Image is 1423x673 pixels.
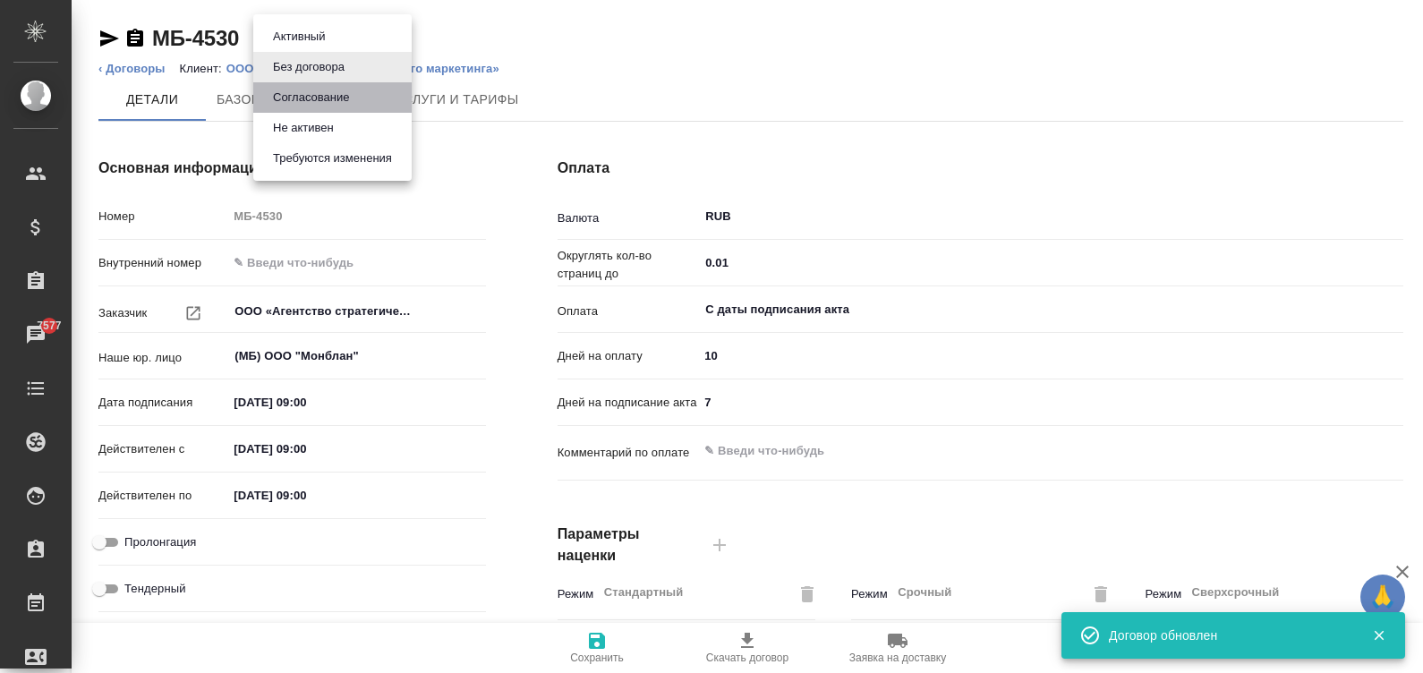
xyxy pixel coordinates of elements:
div: Договор обновлен [1109,626,1345,644]
button: Активный [268,27,330,47]
button: Согласование [268,88,354,107]
button: Без договора [268,57,350,77]
button: Не активен [268,118,339,138]
button: Закрыть [1360,627,1397,643]
button: Требуются изменения [268,149,397,168]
